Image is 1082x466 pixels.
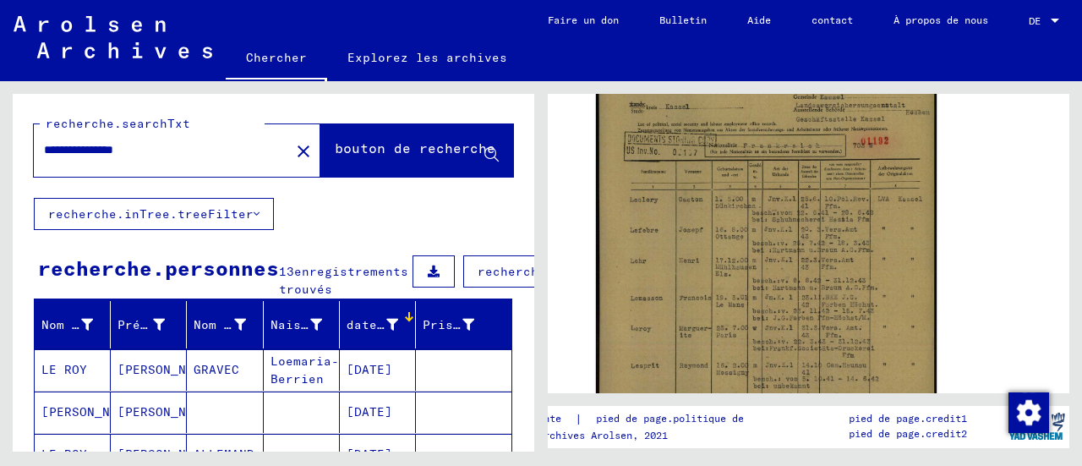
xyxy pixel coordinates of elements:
button: recherche.columnFilter.filter [463,255,712,288]
button: Clair [287,134,320,167]
div: date de naissance [347,311,419,338]
font: Prénom [117,317,163,332]
mat-header-cell: Prisonnier # [416,301,511,348]
font: DE [1029,14,1041,27]
font: pied de page.politique de confidentialité [596,412,839,425]
mat-header-cell: Nom de famille [35,301,111,348]
font: Prisonnier # [423,317,514,332]
mat-header-cell: Nom de naissance [187,301,263,348]
font: Naissance [270,317,339,332]
font: pied de page.credit2 [849,427,967,440]
font: Aide [747,14,771,26]
font: [PERSON_NAME] [117,447,216,462]
img: yv_logo.png [1005,405,1068,447]
font: Bulletin [659,14,707,26]
font: recherche.columnFilter.filter [478,264,697,279]
font: recherche.inTree.treeFilter [48,206,254,222]
font: [PERSON_NAME] [117,362,216,377]
div: Prénom [117,311,186,338]
font: [DATE] [347,362,392,377]
font: LE ROY [41,447,87,462]
font: recherche.searchTxt [46,116,190,131]
img: Modification du consentement [1008,392,1049,433]
a: Explorez les archives [327,37,527,78]
mat-header-cell: Naissance [264,301,340,348]
mat-header-cell: date de naissance [340,301,416,348]
font: [DATE] [347,404,392,419]
font: enregistrements trouvés [279,264,408,297]
font: GRAVEC [194,362,239,377]
font: Faire un don [548,14,619,26]
a: Chercher [226,37,327,81]
font: [PERSON_NAME] [117,404,216,419]
font: À propos de nous [893,14,988,26]
div: Prisonnier # [423,311,495,338]
font: pied de page.credit1 [849,412,967,425]
font: 13 [279,264,294,279]
font: LE ROY [41,362,87,377]
font: Nom de famille [41,317,148,332]
a: pied de page.politique de confidentialité [582,410,860,428]
font: ALLEMAND [194,447,254,462]
font: [DATE] [347,447,392,462]
font: recherche.personnes [38,255,279,281]
mat-header-cell: Prénom [111,301,187,348]
font: Loemaria-Berrien [270,354,339,387]
div: Naissance [270,311,343,338]
button: recherche.inTree.treeFilter [34,198,274,230]
font: Droits d'auteur © Archives Arolsen, 2021 [431,429,668,441]
font: date de naissance [347,317,476,332]
mat-icon: close [293,141,314,162]
div: Nom de famille [41,311,114,338]
font: Nom de naissance [194,317,315,332]
font: contact [811,14,853,26]
font: bouton de recherche [335,140,495,156]
div: Nom de naissance [194,311,266,338]
button: bouton de recherche [320,124,513,177]
font: Chercher [246,50,307,65]
font: | [575,411,582,426]
font: Explorez les archives [347,50,507,65]
img: Arolsen_neg.svg [14,16,212,58]
font: [PERSON_NAME] [41,404,140,419]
